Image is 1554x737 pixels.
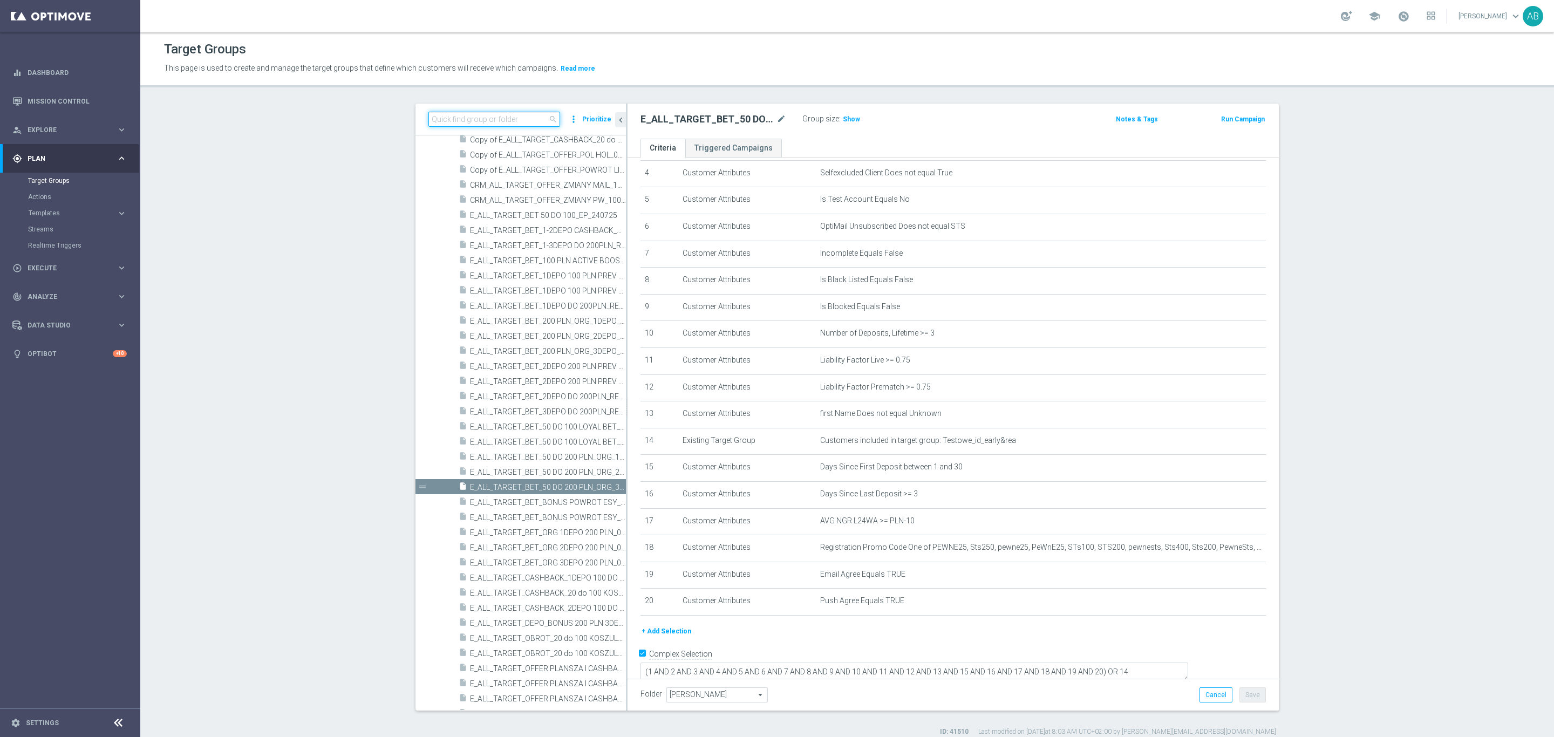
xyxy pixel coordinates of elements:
[459,346,467,358] i: insert_drive_file
[470,664,626,673] span: E_ALL_TARGET_OFFER PLANSZA I CASHBACK REM_010825
[843,115,860,123] span: Show
[459,331,467,343] i: insert_drive_file
[581,112,613,127] button: Prioritize
[820,462,963,472] span: Days Since First Deposit between 1 and 30
[12,69,127,77] button: equalizer Dashboard
[640,428,678,455] td: 14
[12,321,127,330] button: Data Studio keyboard_arrow_right
[470,558,626,568] span: E_ALL_TARGET_BET_ORG 3DEPO 200 PLN_090925
[12,292,127,301] button: track_changes Analyze keyboard_arrow_right
[820,356,910,365] span: Liability Factor Live >= 0.75
[678,589,816,616] td: Customer Attributes
[470,181,626,190] span: CRM_ALL_TARGET_OFFER_ZMIANY MAIL_100925
[12,68,22,78] i: equalizer
[459,618,467,630] i: insert_drive_file
[640,113,774,126] h2: E_ALL_TARGET_BET_50 DO 200 PLN_ORG_3DEPO_071025
[459,482,467,494] i: insert_drive_file
[615,112,626,127] button: chevron_left
[459,361,467,373] i: insert_drive_file
[459,240,467,253] i: insert_drive_file
[459,588,467,600] i: insert_drive_file
[640,139,685,158] a: Criteria
[117,208,127,219] i: keyboard_arrow_right
[459,149,467,162] i: insert_drive_file
[678,268,816,295] td: Customer Attributes
[820,436,1016,445] span: Customers included in target group: Testowe_id_early&rea
[459,512,467,524] i: insert_drive_file
[1523,6,1543,26] div: AB
[26,720,59,726] a: Settings
[820,516,915,526] span: AVG NGR L24WA >= PLN-10
[940,727,969,736] label: ID: 41510
[560,63,596,74] button: Read more
[820,570,905,579] span: Email Agree Equals TRUE
[12,154,22,163] i: gps_fixed
[470,498,626,507] span: E_ALL_TARGET_BET_BONUS POWROT ESY_180725
[459,663,467,675] i: insert_drive_file
[470,166,626,175] span: Copy of E_ALL_TARGET_OFFER_POWROT LIG_150825
[470,589,626,598] span: E_ALL_TARGET_CASHBACK_20 do 100 KOSZULKI_260725
[820,383,931,392] span: Liability Factor Prematch >= 0.75
[640,268,678,295] td: 8
[678,294,816,321] td: Customer Attributes
[640,589,678,616] td: 20
[28,87,127,115] a: Mission Control
[12,339,127,368] div: Optibot
[459,210,467,222] i: insert_drive_file
[820,275,913,284] span: Is Black Listed Equals False
[459,527,467,540] i: insert_drive_file
[470,453,626,462] span: E_ALL_TARGET_BET_50 DO 200 PLN_ORG_1DEPO_071025
[678,401,816,428] td: Customer Attributes
[640,535,678,562] td: 18
[1510,10,1522,22] span: keyboard_arrow_down
[459,421,467,434] i: insert_drive_file
[29,210,117,216] div: Templates
[12,58,127,87] div: Dashboard
[640,481,678,508] td: 16
[459,195,467,207] i: insert_drive_file
[28,58,127,87] a: Dashboard
[470,211,626,220] span: E_ALL_TARGET_BET 50 DO 100_EP_240725
[470,468,626,477] span: E_ALL_TARGET_BET_50 DO 200 PLN_ORG_2DEPO_071025
[470,377,626,386] span: E_ALL_TARGET_BET_2DEPO 200 PLN PREV MONTH rem_210825
[1199,687,1232,702] button: Cancel
[470,679,626,688] span: E_ALL_TARGET_OFFER PLANSZA I CASHBACK REM_080825
[459,255,467,268] i: insert_drive_file
[459,467,467,479] i: insert_drive_file
[640,214,678,241] td: 6
[12,264,127,272] button: play_circle_outline Execute keyboard_arrow_right
[12,263,117,273] div: Execute
[470,317,626,326] span: E_ALL_TARGET_BET_200 PLN_ORG_1DEPO_050925
[459,316,467,328] i: insert_drive_file
[470,256,626,265] span: E_ALL_TARGET_BET_100 PLN ACTIVE BOOST_220825
[28,209,127,217] div: Templates keyboard_arrow_right
[28,265,117,271] span: Execute
[117,153,127,163] i: keyboard_arrow_right
[12,349,22,359] i: lightbulb
[28,127,117,133] span: Explore
[649,649,712,659] label: Complex Selection
[117,291,127,302] i: keyboard_arrow_right
[470,438,626,447] span: E_ALL_TARGET_BET_50 DO 100 LOYAL BET_080825
[820,409,942,418] span: first Name Does not equal Unknown
[1368,10,1380,22] span: school
[28,294,117,300] span: Analyze
[459,693,467,706] i: insert_drive_file
[164,64,558,72] span: This page is used to create and manage the target groups that define which customers will receive...
[470,271,626,281] span: E_ALL_TARGET_BET_1DEPO 100 PLN PREV MONTH pw_200825
[28,176,112,185] a: Target Groups
[470,634,626,643] span: E_ALL_TARGET_OBROT_20 do 100 KOSZULKI_010825
[470,392,626,401] span: E_ALL_TARGET_BET_2DEPO DO 200PLN_REM_160925
[28,155,117,162] span: Plan
[12,350,127,358] div: lightbulb Optibot +10
[470,196,626,205] span: CRM_ALL_TARGET_OFFER_ZMIANY PW_100925
[678,187,816,214] td: Customer Attributes
[12,126,127,134] button: person_search Explore keyboard_arrow_right
[459,708,467,721] i: insert_drive_file
[640,625,692,637] button: + Add Selection
[12,125,117,135] div: Explore
[839,114,841,124] label: :
[1115,113,1159,125] button: Notes & Tags
[459,603,467,615] i: insert_drive_file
